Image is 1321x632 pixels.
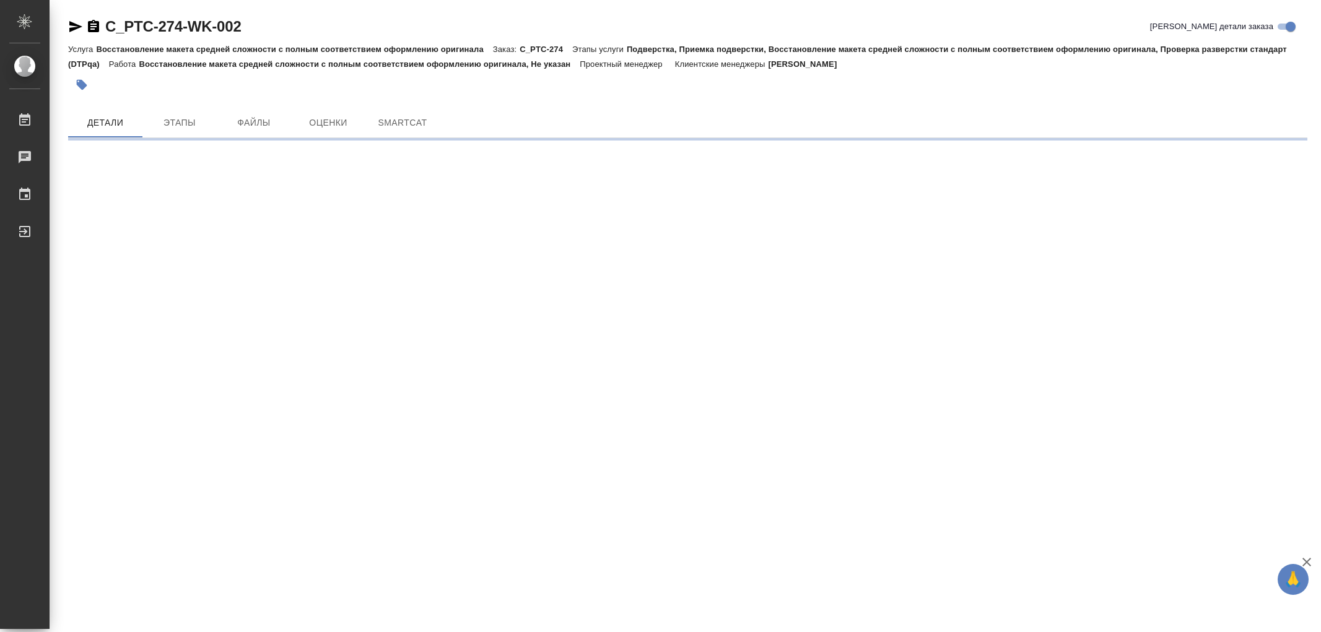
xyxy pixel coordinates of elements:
p: Восстановление макета средней сложности с полным соответствием оформлению оригинала, Не указан [139,59,580,69]
span: Оценки [299,115,358,131]
span: 🙏 [1283,566,1304,592]
p: Работа [109,59,139,69]
p: Клиентские менеджеры [675,59,769,69]
button: Скопировать ссылку для ЯМессенджера [68,19,83,34]
p: Проектный менеджер [580,59,665,69]
button: Скопировать ссылку [86,19,101,34]
span: SmartCat [373,115,432,131]
span: Этапы [150,115,209,131]
span: Детали [76,115,135,131]
p: [PERSON_NAME] [768,59,846,69]
p: Этапы услуги [572,45,627,54]
a: C_PTC-274-WK-002 [105,18,242,35]
p: Услуга [68,45,96,54]
span: Файлы [224,115,284,131]
button: 🙏 [1278,564,1309,595]
p: Восстановление макета средней сложности с полным соответствием оформлению оригинала [96,45,492,54]
button: Добавить тэг [68,71,95,98]
p: Заказ: [493,45,520,54]
p: Подверстка, Приемка подверстки, Восстановление макета средней сложности с полным соответствием оф... [68,45,1287,69]
p: C_PTC-274 [520,45,572,54]
span: [PERSON_NAME] детали заказа [1150,20,1273,33]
